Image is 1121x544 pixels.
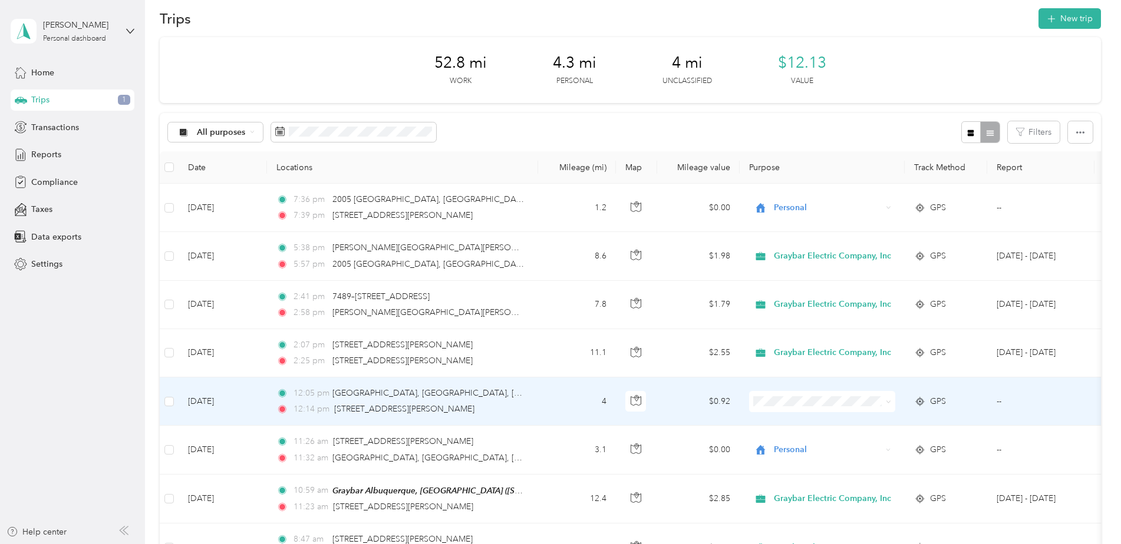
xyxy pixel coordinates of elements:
[1008,121,1060,143] button: Filters
[332,259,528,269] span: 2005 [GEOGRAPHIC_DATA], [GEOGRAPHIC_DATA]
[332,486,625,496] span: Graybar Albuquerque, [GEOGRAPHIC_DATA] ([STREET_ADDRESS][US_STATE])
[31,148,61,161] span: Reports
[294,290,327,303] span: 2:41 pm
[294,209,327,222] span: 7:39 pm
[987,184,1094,232] td: --
[987,232,1094,280] td: Sep 1 - 30, 2025
[538,329,616,377] td: 11.1
[294,452,327,465] span: 11:32 am
[616,151,657,184] th: Map
[294,241,327,254] span: 5:38 pm
[657,475,740,523] td: $2.85
[930,492,946,505] span: GPS
[179,377,267,426] td: [DATE]
[197,128,246,137] span: All purposes
[538,151,616,184] th: Mileage (mi)
[179,426,267,474] td: [DATE]
[294,339,327,351] span: 2:07 pm
[333,436,473,446] span: [STREET_ADDRESS][PERSON_NAME]
[774,346,891,359] span: Graybar Electric Company, Inc
[930,201,946,214] span: GPS
[31,121,79,134] span: Transactions
[774,492,891,505] span: Graybar Electric Company, Inc
[294,387,327,400] span: 12:05 pm
[179,281,267,329] td: [DATE]
[987,329,1094,377] td: Sep 1 - 30, 2025
[657,377,740,426] td: $0.92
[657,151,740,184] th: Mileage value
[179,184,267,232] td: [DATE]
[662,76,712,87] p: Unclassified
[179,151,267,184] th: Date
[294,258,327,271] span: 5:57 pm
[294,193,327,206] span: 7:36 pm
[179,232,267,280] td: [DATE]
[930,395,946,408] span: GPS
[31,231,81,243] span: Data exports
[6,526,67,538] button: Help center
[1055,478,1121,544] iframe: Everlance-gr Chat Button Frame
[332,243,727,253] span: [PERSON_NAME][GEOGRAPHIC_DATA][PERSON_NAME], [GEOGRAPHIC_DATA], [GEOGRAPHIC_DATA]
[332,210,473,220] span: [STREET_ADDRESS][PERSON_NAME]
[294,306,327,319] span: 2:58 pm
[179,475,267,523] td: [DATE]
[657,281,740,329] td: $1.79
[553,54,596,72] span: 4.3 mi
[538,475,616,523] td: 12.4
[657,329,740,377] td: $2.55
[657,426,740,474] td: $0.00
[332,194,528,204] span: 2005 [GEOGRAPHIC_DATA], [GEOGRAPHIC_DATA]
[43,35,106,42] div: Personal dashboard
[294,484,327,497] span: 10:59 am
[332,388,596,398] span: [GEOGRAPHIC_DATA], [GEOGRAPHIC_DATA], [GEOGRAPHIC_DATA]
[294,435,328,448] span: 11:26 am
[332,307,727,317] span: [PERSON_NAME][GEOGRAPHIC_DATA][PERSON_NAME], [GEOGRAPHIC_DATA], [GEOGRAPHIC_DATA]
[538,184,616,232] td: 1.2
[791,76,813,87] p: Value
[294,403,329,416] span: 12:14 pm
[434,54,487,72] span: 52.8 mi
[332,291,430,301] span: 7489–[STREET_ADDRESS]
[778,54,826,72] span: $12.13
[332,534,473,544] span: [STREET_ADDRESS][PERSON_NAME]
[672,54,703,72] span: 4 mi
[1038,8,1101,29] button: New trip
[31,67,54,79] span: Home
[332,453,596,463] span: [GEOGRAPHIC_DATA], [GEOGRAPHIC_DATA], [GEOGRAPHIC_DATA]
[740,151,905,184] th: Purpose
[294,500,328,513] span: 11:23 am
[774,298,891,311] span: Graybar Electric Company, Inc
[905,151,987,184] th: Track Method
[31,203,52,215] span: Taxes
[332,340,473,350] span: [STREET_ADDRESS][PERSON_NAME]
[930,443,946,456] span: GPS
[43,19,117,31] div: [PERSON_NAME]
[556,76,593,87] p: Personal
[987,151,1094,184] th: Report
[930,298,946,311] span: GPS
[657,232,740,280] td: $1.98
[332,356,473,366] span: [STREET_ADDRESS][PERSON_NAME]
[930,346,946,359] span: GPS
[538,232,616,280] td: 8.6
[538,281,616,329] td: 7.8
[31,258,62,270] span: Settings
[987,281,1094,329] td: Sep 1 - 30, 2025
[987,426,1094,474] td: --
[987,377,1094,426] td: --
[334,404,474,414] span: [STREET_ADDRESS][PERSON_NAME]
[179,329,267,377] td: [DATE]
[930,250,946,263] span: GPS
[774,250,891,263] span: Graybar Electric Company, Inc
[657,184,740,232] td: $0.00
[333,502,473,512] span: [STREET_ADDRESS][PERSON_NAME]
[987,475,1094,523] td: Sep 1 - 30, 2025
[294,354,327,367] span: 2:25 pm
[160,12,191,25] h1: Trips
[31,94,50,106] span: Trips
[118,95,130,105] span: 1
[31,176,78,188] span: Compliance
[450,76,472,87] p: Work
[267,151,538,184] th: Locations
